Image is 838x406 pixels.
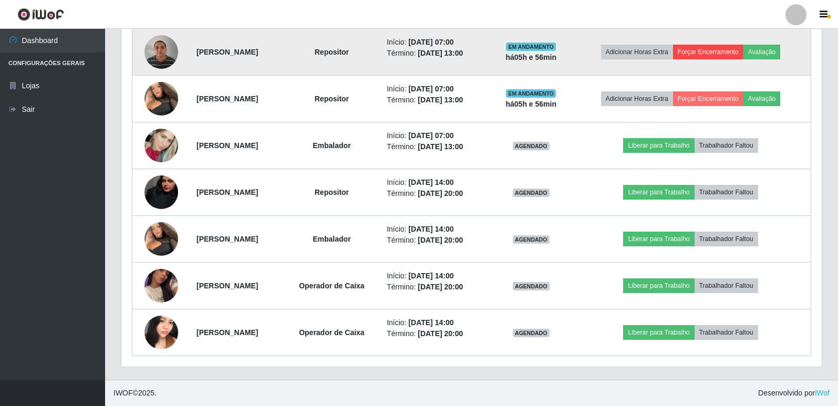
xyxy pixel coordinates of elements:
[299,328,365,337] strong: Operador de Caixa
[623,185,694,200] button: Liberar para Trabalho
[418,329,463,338] time: [DATE] 20:00
[743,91,780,106] button: Avaliação
[387,328,485,339] li: Término:
[299,282,365,290] strong: Operador de Caixa
[408,85,453,93] time: [DATE] 07:00
[505,53,556,61] strong: há 05 h e 56 min
[144,256,178,316] img: 1757709114638.jpeg
[758,388,830,399] span: Desenvolvido por
[196,282,258,290] strong: [PERSON_NAME]
[513,189,550,197] span: AGENDADO
[144,303,178,362] img: 1758314859071.jpeg
[313,235,350,243] strong: Embalador
[315,48,349,56] strong: Repositor
[623,232,694,246] button: Liberar para Trabalho
[144,29,178,74] img: 1757468836849.jpeg
[418,142,463,151] time: [DATE] 13:00
[313,141,350,150] strong: Embalador
[418,96,463,104] time: [DATE] 13:00
[387,95,485,106] li: Término:
[743,45,780,59] button: Avaliação
[387,177,485,188] li: Início:
[387,130,485,141] li: Início:
[387,270,485,282] li: Início:
[513,282,550,290] span: AGENDADO
[144,69,178,129] img: 1758278532969.jpeg
[387,282,485,293] li: Término:
[513,235,550,244] span: AGENDADO
[695,325,758,340] button: Trabalhador Faltou
[387,141,485,152] li: Término:
[673,45,743,59] button: Forçar Encerramento
[695,138,758,153] button: Trabalhador Faltou
[513,329,550,337] span: AGENDADO
[418,283,463,291] time: [DATE] 20:00
[144,116,178,175] img: 1758203873829.jpeg
[601,45,673,59] button: Adicionar Horas Extra
[315,188,349,196] strong: Repositor
[196,48,258,56] strong: [PERSON_NAME]
[623,325,694,340] button: Liberar para Trabalho
[408,318,453,327] time: [DATE] 14:00
[315,95,349,103] strong: Repositor
[695,278,758,293] button: Trabalhador Faltou
[695,185,758,200] button: Trabalhador Faltou
[196,235,258,243] strong: [PERSON_NAME]
[196,141,258,150] strong: [PERSON_NAME]
[387,235,485,246] li: Término:
[113,388,157,399] span: © 2025 .
[387,188,485,199] li: Término:
[408,131,453,140] time: [DATE] 07:00
[623,278,694,293] button: Liberar para Trabalho
[418,189,463,197] time: [DATE] 20:00
[387,317,485,328] li: Início:
[387,84,485,95] li: Início:
[601,91,673,106] button: Adicionar Horas Extra
[196,188,258,196] strong: [PERSON_NAME]
[623,138,694,153] button: Liberar para Trabalho
[815,389,830,397] a: iWof
[387,48,485,59] li: Término:
[673,91,743,106] button: Forçar Encerramento
[506,43,556,51] span: EM ANDAMENTO
[418,49,463,57] time: [DATE] 13:00
[17,8,64,21] img: CoreUI Logo
[113,389,133,397] span: IWOF
[144,155,178,230] img: 1758978755412.jpeg
[387,224,485,235] li: Início:
[408,178,453,186] time: [DATE] 14:00
[505,100,556,108] strong: há 05 h e 56 min
[196,95,258,103] strong: [PERSON_NAME]
[196,328,258,337] strong: [PERSON_NAME]
[144,209,178,269] img: 1758278532969.jpeg
[387,37,485,48] li: Início:
[513,142,550,150] span: AGENDADO
[408,272,453,280] time: [DATE] 14:00
[506,89,556,98] span: EM ANDAMENTO
[408,38,453,46] time: [DATE] 07:00
[695,232,758,246] button: Trabalhador Faltou
[418,236,463,244] time: [DATE] 20:00
[408,225,453,233] time: [DATE] 14:00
